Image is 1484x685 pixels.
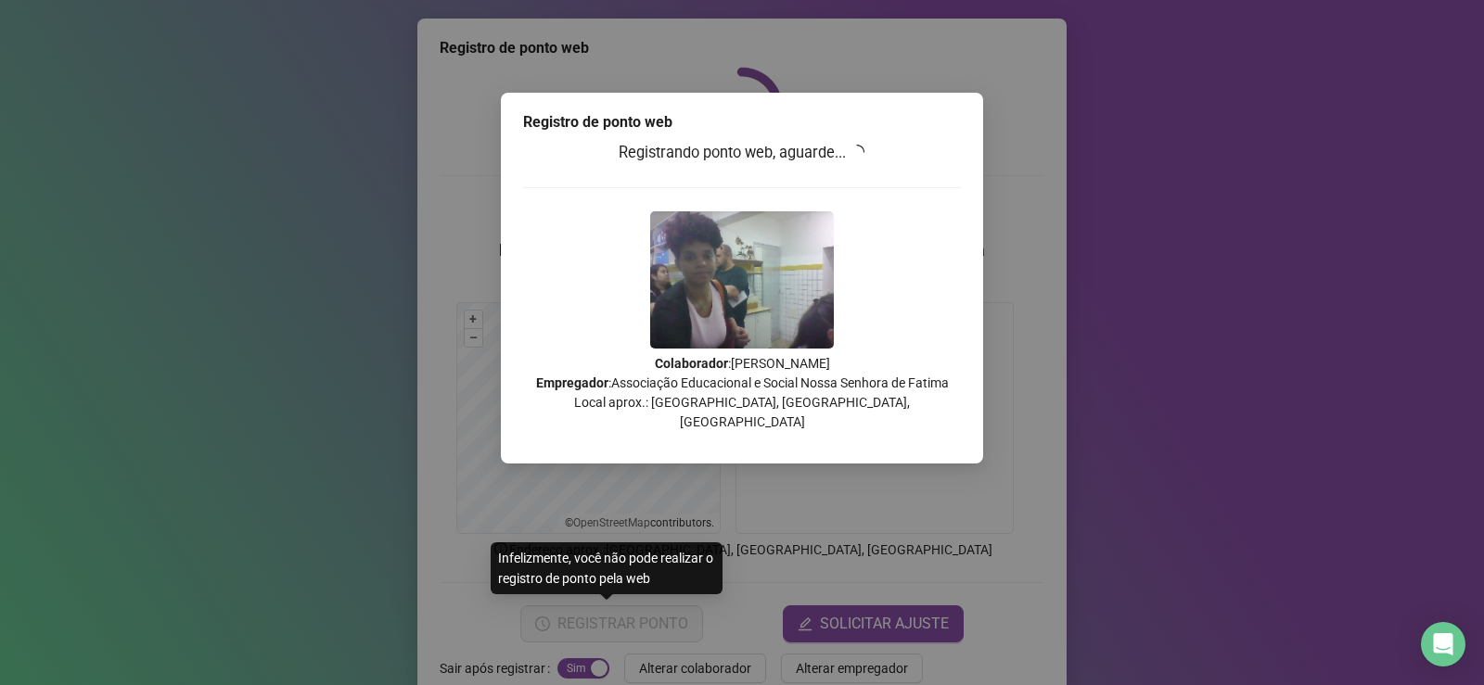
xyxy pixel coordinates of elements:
[650,211,834,349] img: 2Q==
[536,375,608,390] strong: Empregador
[523,111,961,133] div: Registro de ponto web
[491,542,723,594] div: Infelizmente, você não pode realizar o registro de ponto pela web
[850,144,866,160] span: loading
[1421,622,1465,666] div: Open Intercom Messenger
[523,354,961,432] p: : [PERSON_NAME] : Associação Educacional e Social Nossa Senhora de Fatima Local aprox.: [GEOGRAPH...
[523,141,961,165] h3: Registrando ponto web, aguarde...
[655,356,728,371] strong: Colaborador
